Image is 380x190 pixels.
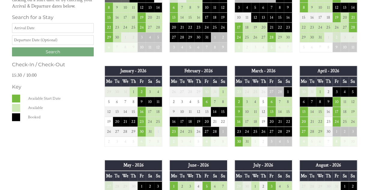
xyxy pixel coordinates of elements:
td: 18 [324,12,332,22]
td: 11 [154,97,162,107]
td: 29 [194,87,202,97]
td: 19 [138,12,146,22]
td: 23 [113,22,121,32]
td: 23 [308,22,316,32]
th: Sa [211,76,219,87]
td: 13 [267,107,275,117]
td: 22 [186,22,194,32]
td: 4 [349,32,357,42]
td: 17 [202,12,211,22]
td: 16 [308,12,316,22]
td: 30 [113,87,121,97]
td: 22 [316,117,324,127]
td: 3 [333,87,341,97]
td: 13 [170,12,178,22]
td: 9 [324,97,332,107]
td: 4 [251,97,259,107]
td: 12 [194,107,202,117]
th: We [251,76,259,87]
td: 19 [333,12,341,22]
td: 29 [276,32,284,42]
td: 24 [121,22,129,32]
td: 7 [211,97,219,107]
th: Fr [333,76,341,87]
td: 18 [341,107,349,117]
td: 26 [333,22,341,32]
td: 12 [349,97,357,107]
td: 7 [178,2,186,12]
th: Mo [170,76,178,87]
td: 21 [178,22,186,32]
td: 6 [202,97,211,107]
td: 9 [235,107,243,117]
td: 11 [243,12,251,22]
td: 4 [341,87,349,97]
td: 14 [349,2,357,12]
p: 15:30 / 10:00 [12,72,94,79]
th: Su [154,76,162,87]
td: 28 [267,32,275,42]
td: 14 [276,107,284,117]
td: 24 [202,22,211,32]
td: 11 [251,107,259,117]
td: 18 [211,12,219,22]
td: 6 [194,42,202,52]
th: January - 2026 [105,66,162,76]
th: April - 2026 [299,66,357,76]
td: 20 [146,12,154,22]
td: 15 [316,107,324,117]
td: 6 [276,42,284,52]
td: 5 [105,97,113,107]
td: 1 [219,87,227,97]
td: 9 [194,2,202,12]
td: 29 [299,32,308,42]
td: 26 [105,127,113,137]
td: 30 [113,32,121,42]
td: 16 [194,12,202,22]
td: 20 [202,117,211,127]
td: 1 [324,32,332,42]
input: Departure Date (Optional) [12,35,94,45]
td: 12 [105,107,113,117]
td: 9 [333,42,341,52]
td: 12 [259,107,267,117]
td: 24 [316,22,324,32]
th: Sa [341,76,349,87]
td: 16 [284,12,292,22]
td: 19 [194,117,202,127]
td: 4 [259,42,267,52]
td: 22 [129,117,138,127]
td: 10 [316,2,324,12]
td: 31 [211,87,219,97]
td: 13 [341,2,349,12]
td: 3 [243,97,251,107]
td: 20 [113,117,121,127]
td: 13 [202,107,211,117]
th: Su [349,76,357,87]
td: 5 [267,42,275,52]
td: 5 [259,97,267,107]
td: 5 [194,97,202,107]
td: 4 [178,42,186,52]
td: 12 [251,12,259,22]
td: 5 [299,42,308,52]
td: 24 [235,32,243,42]
td: 23 [235,87,243,97]
td: 2 [219,32,227,42]
td: 23 [138,117,146,127]
td: 1 [121,32,129,42]
input: Search [12,47,94,56]
td: 23 [324,117,332,127]
th: Th [259,76,267,87]
td: 3 [146,87,154,97]
td: 15 [219,107,227,117]
th: February - 2026 [170,66,227,76]
input: Arrival Date [12,23,94,33]
td: 30 [202,87,211,97]
td: 20 [341,12,349,22]
td: 3 [178,97,186,107]
td: 16 [113,12,121,22]
dd: Available [27,104,92,112]
td: 6 [308,42,316,52]
td: 8 [324,42,332,52]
